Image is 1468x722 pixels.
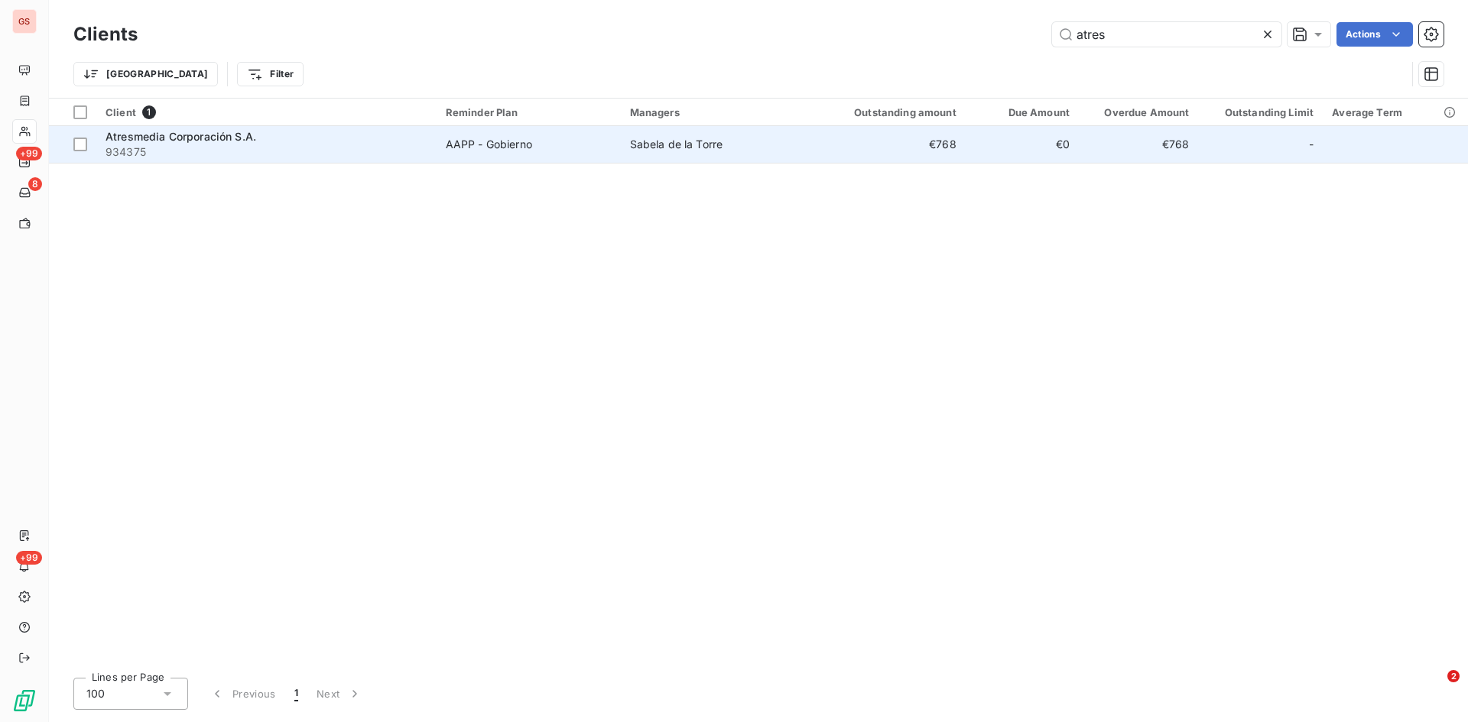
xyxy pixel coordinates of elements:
span: 1 [294,686,298,701]
span: Atresmedia Corporación S.A. [106,130,256,143]
div: GS [12,9,37,34]
div: AAPP - Gobierno [446,137,532,152]
span: 2 [1447,670,1460,682]
div: Managers [630,106,796,118]
span: - [1309,137,1314,152]
h3: Clients [73,21,138,48]
div: Outstanding amount [814,106,956,118]
input: Search [1052,22,1281,47]
button: Actions [1336,22,1413,47]
td: €768 [804,126,965,163]
button: [GEOGRAPHIC_DATA] [73,62,218,86]
span: +99 [16,147,42,160]
span: 934375 [106,144,427,160]
td: €768 [1079,126,1198,163]
button: Filter [237,62,304,86]
div: Reminder Plan [446,106,612,118]
div: Average Term [1332,106,1459,118]
span: 100 [86,686,105,701]
button: Previous [200,678,285,710]
span: 8 [28,177,42,191]
div: Due Amount [975,106,1070,118]
td: €0 [966,126,1079,163]
span: 1 [142,105,156,119]
span: +99 [16,551,42,565]
img: Logo LeanPay [12,688,37,713]
button: 1 [285,678,307,710]
button: Next [307,678,372,710]
iframe: Intercom live chat [1416,670,1453,707]
span: Sabela de la Torre [630,138,723,151]
div: Outstanding Limit [1207,106,1314,118]
div: Overdue Amount [1088,106,1189,118]
span: Client [106,106,136,118]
